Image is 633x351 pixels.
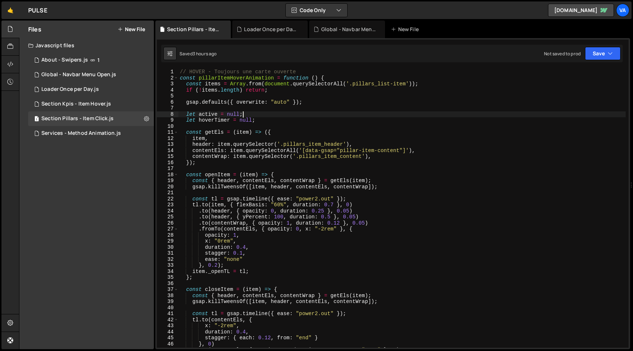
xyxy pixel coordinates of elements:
[28,25,41,33] h2: Files
[157,287,178,293] div: 37
[244,26,299,33] div: Loader Once per Day.js
[157,311,178,317] div: 41
[34,117,39,122] span: 1
[157,317,178,323] div: 42
[41,130,121,137] div: Services - Method Animation.js
[157,87,178,93] div: 4
[41,115,114,122] div: Section Pillars - Item Click.js
[544,51,581,57] div: Not saved to prod
[157,111,178,118] div: 8
[157,208,178,214] div: 24
[157,117,178,123] div: 9
[41,71,116,78] div: Global - Navbar Menu Open.js
[157,99,178,106] div: 6
[28,97,154,111] div: 16253/44485.js
[157,184,178,190] div: 20
[157,274,178,281] div: 35
[157,220,178,226] div: 26
[391,26,422,33] div: New File
[321,26,376,33] div: Global - Navbar Menu Open.js
[157,305,178,311] div: 40
[193,51,217,57] div: 3 hours ago
[179,51,217,57] div: Saved
[157,238,178,244] div: 29
[157,154,178,160] div: 15
[1,1,19,19] a: 🤙
[157,256,178,263] div: 32
[157,323,178,329] div: 43
[157,123,178,130] div: 10
[157,148,178,154] div: 14
[157,81,178,87] div: 3
[28,111,154,126] div: 16253/44429.js
[157,232,178,239] div: 28
[19,38,154,53] div: Javascript files
[28,82,154,97] div: 16253/45227.js
[28,53,154,67] div: 16253/43838.js
[167,26,222,33] div: Section Pillars - Item Click.js
[157,105,178,111] div: 7
[157,69,178,75] div: 1
[585,47,621,60] button: Save
[28,6,47,15] div: PULSE
[548,4,614,17] a: [DOMAIN_NAME]
[97,57,100,63] span: 1
[157,262,178,269] div: 33
[28,126,154,141] div: 16253/44878.js
[157,196,178,202] div: 22
[157,93,178,99] div: 5
[157,335,178,341] div: 45
[157,281,178,287] div: 36
[118,26,145,32] button: New File
[286,4,347,17] button: Code Only
[157,244,178,251] div: 30
[157,214,178,220] div: 25
[157,226,178,232] div: 27
[28,67,154,82] div: 16253/44426.js
[157,202,178,208] div: 23
[157,166,178,172] div: 17
[157,141,178,148] div: 13
[157,75,178,81] div: 2
[157,250,178,256] div: 31
[157,299,178,305] div: 39
[41,101,111,107] div: Section Kpis - Item Hover.js
[157,129,178,136] div: 11
[157,293,178,299] div: 38
[157,160,178,166] div: 16
[157,172,178,178] div: 18
[157,341,178,347] div: 46
[157,269,178,275] div: 34
[616,4,629,17] a: Va
[157,190,178,196] div: 21
[41,86,99,93] div: Loader Once per Day.js
[41,57,88,63] div: About - Swipers.js
[157,329,178,335] div: 44
[157,178,178,184] div: 19
[157,136,178,142] div: 12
